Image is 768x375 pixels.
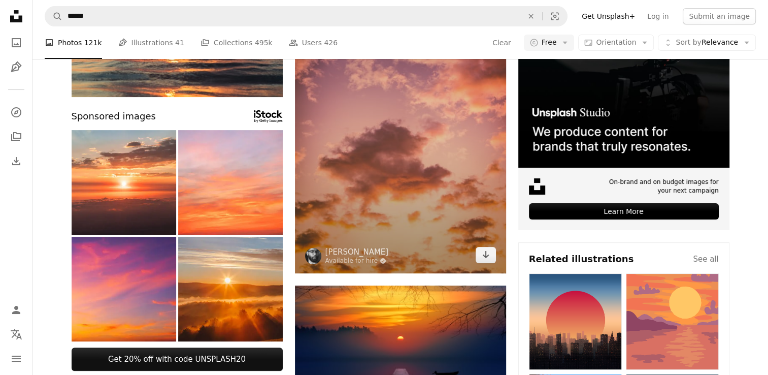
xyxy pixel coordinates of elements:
button: Clear [492,35,512,51]
img: premium_vector-1714253748947-4c681aa88bb7 [626,273,719,370]
button: Orientation [578,35,654,51]
h4: Related illustrations [529,253,634,265]
a: Collections [6,127,26,147]
span: On-brand and on budget images for your next campaign [602,178,719,195]
a: Home — Unsplash [6,6,26,28]
button: Sort byRelevance [658,35,756,51]
span: Free [542,38,557,48]
a: photo of cumulus clouds during golden hour [295,110,506,119]
a: Download History [6,151,26,171]
a: Available for hire [325,257,389,265]
span: Sponsored images [72,109,156,124]
div: Learn More [529,203,719,220]
button: Menu [6,349,26,369]
a: Explore [6,102,26,122]
img: Go to Dewang Gupta's profile [305,248,321,264]
a: Photos [6,33,26,53]
span: Relevance [676,38,738,48]
a: Get 20% off with code UNSPLASH20 [72,348,283,371]
a: brown boat near dock [295,340,506,349]
a: See all [693,253,718,265]
button: Submit an image [683,8,756,24]
a: Log in / Sign up [6,300,26,320]
a: Users 426 [289,26,338,59]
img: Sky,sunset, beautiful , luxury soft gradient orange gold clouds and sunlight on the blue sky perf... [178,130,283,235]
span: 495k [255,37,273,48]
button: Visual search [543,7,567,26]
span: Orientation [596,38,636,46]
a: Log in [641,8,675,24]
a: Collections 495k [201,26,273,59]
a: Illustrations 41 [118,26,184,59]
img: Amazing Views and Peaceful Tropical Scenery in El Salvador [72,130,176,235]
a: [PERSON_NAME] [325,247,389,257]
a: Illustrations [6,57,26,77]
button: Clear [520,7,542,26]
span: 426 [324,37,338,48]
img: Sunset sky. [72,237,176,341]
a: Download [476,247,496,263]
a: Get Unsplash+ [576,8,641,24]
button: Free [524,35,575,51]
span: Sort by [676,38,701,46]
button: Search Unsplash [45,7,62,26]
img: premium_vector-1711987817831-55bfbf7200a6 [529,273,622,370]
img: Beautiful Sunrise View on Foggy Forest in Tuscany, Italy with Green Hills and Cypress Trees on a ... [178,237,283,341]
img: file-1631678316303-ed18b8b5cb9cimage [529,178,545,195]
form: Find visuals sitewide [45,6,567,26]
span: 41 [175,37,184,48]
button: Language [6,324,26,345]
